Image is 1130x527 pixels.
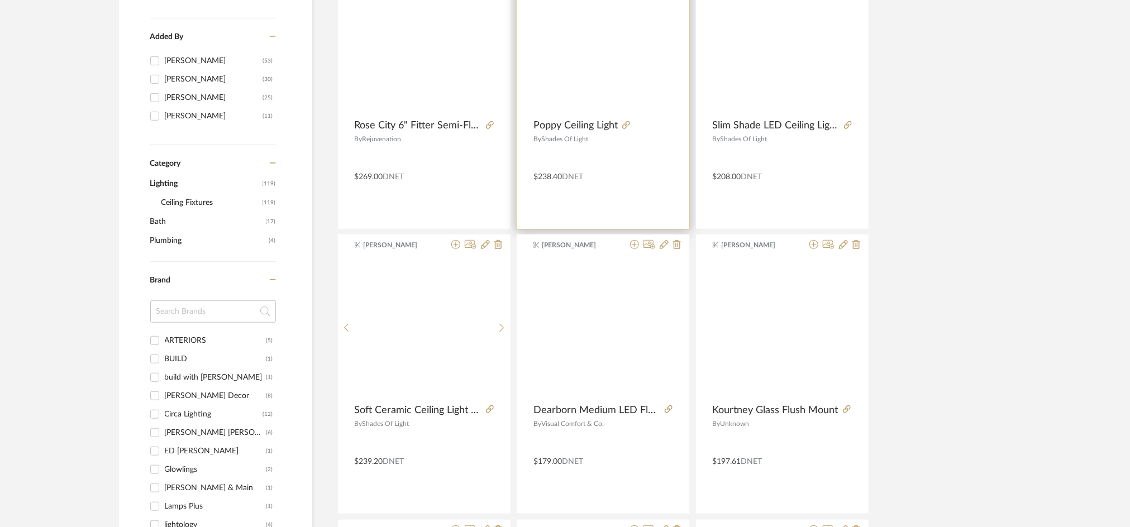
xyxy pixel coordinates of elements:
span: Rejuvenation [363,136,402,142]
span: By [533,420,541,427]
span: Added By [150,33,184,41]
span: Ceiling Fixtures [161,193,260,212]
span: Soft Ceramic Ceiling Light - 3 Light [355,404,481,416]
span: (119) [263,175,276,193]
span: [PERSON_NAME] [721,240,792,250]
div: [PERSON_NAME] & Main [165,479,266,497]
div: (1) [266,442,273,460]
span: By [713,136,721,142]
div: (11) [263,107,273,125]
span: DNET [741,458,762,466]
span: (4) [269,232,276,250]
span: By [355,136,363,142]
div: [PERSON_NAME] [165,89,263,107]
span: By [355,420,363,427]
span: [PERSON_NAME] [363,240,433,250]
span: Lighting [150,174,260,193]
span: Kourtney Glass Flush Mount [713,404,838,416]
span: Rose City 6" Fitter Semi-Flush Mount [355,119,481,132]
div: (1) [266,368,273,386]
span: [PERSON_NAME] [542,240,613,250]
span: Plumbing [150,231,266,250]
div: [PERSON_NAME] [165,70,263,88]
div: (1) [266,479,273,497]
span: DNET [383,458,404,466]
div: build with [PERSON_NAME] [165,368,266,386]
span: DNET [383,173,404,181]
span: Bath [150,212,263,231]
div: Lamps Plus [165,497,266,515]
div: [PERSON_NAME] Decor [165,387,266,405]
div: Glowlings [165,461,266,478]
div: (1) [266,350,273,368]
span: $179.00 [533,458,562,466]
div: Circa Lighting [165,405,263,423]
span: $239.20 [355,458,383,466]
div: (2) [266,461,273,478]
span: DNET [741,173,762,181]
div: (1) [266,497,273,515]
div: ARTERIORS [165,332,266,349]
span: Poppy Ceiling Light [533,119,618,132]
span: Shades Of Light [363,420,409,427]
span: DNET [562,458,583,466]
div: [PERSON_NAME] [PERSON_NAME] [165,424,266,442]
span: Shades Of Light [721,136,767,142]
div: ED [PERSON_NAME] [165,442,266,460]
div: BUILD [165,350,266,368]
div: (25) [263,89,273,107]
span: Dearborn Medium LED Flush Mount [533,404,660,416]
span: By [713,420,721,427]
div: (12) [263,405,273,423]
span: DNET [562,173,583,181]
div: [PERSON_NAME] [165,52,263,70]
span: Category [150,159,181,169]
span: (17) [266,213,276,231]
span: $208.00 [713,173,741,181]
span: Slim Shade LED Ceiling Light - Small [713,119,840,132]
span: By [533,136,541,142]
span: Brand [150,276,171,284]
span: Shades Of Light [541,136,588,142]
div: (5) [266,332,273,349]
div: (6) [266,424,273,442]
div: (30) [263,70,273,88]
span: $238.40 [533,173,562,181]
div: (8) [266,387,273,405]
div: (53) [263,52,273,70]
div: [PERSON_NAME] [165,107,263,125]
input: Search Brands [150,300,276,323]
span: Unknown [721,420,750,427]
span: $269.00 [355,173,383,181]
span: Visual Comfort & Co. [541,420,604,427]
span: $197.61 [713,458,741,466]
span: (119) [263,194,276,212]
